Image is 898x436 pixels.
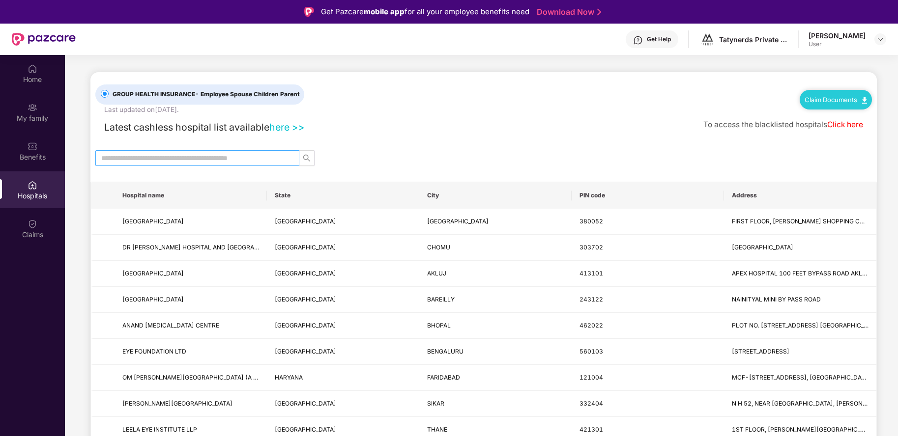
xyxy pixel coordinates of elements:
td: RAJASTHAN [267,391,419,417]
span: EYE FOUNDATION LTD [122,348,186,355]
span: BAREILLY [427,296,455,303]
img: Logo [304,7,314,17]
th: PIN code [572,182,724,209]
div: Last updated on [DATE] . [104,105,179,115]
th: State [267,182,419,209]
span: 243122 [579,296,603,303]
span: BHOPAL [427,322,451,329]
img: svg+xml;base64,PHN2ZyB4bWxucz0iaHR0cDovL3d3dy53My5vcmcvMjAwMC9zdmciIHdpZHRoPSIxMC40IiBoZWlnaHQ9Ij... [862,97,867,104]
strong: mobile app [364,7,405,16]
img: svg+xml;base64,PHN2ZyBpZD0iRHJvcGRvd24tMzJ4MzIiIHhtbG5zPSJodHRwOi8vd3d3LnczLm9yZy8yMDAwL3N2ZyIgd2... [876,35,884,43]
span: 421301 [579,426,603,433]
a: here >> [269,121,305,133]
td: GANESH VIHAR COLONY [724,235,876,261]
span: [GEOGRAPHIC_DATA] [275,400,336,407]
img: svg+xml;base64,PHN2ZyBpZD0iSGVscC0zMngzMiIgeG1sbnM9Imh0dHA6Ly93d3cudzMub3JnLzIwMDAvc3ZnIiB3aWR0aD... [633,35,643,45]
div: User [809,40,866,48]
td: ANAND JOINT REPLACEMENT CENTRE [115,313,267,339]
span: Latest cashless hospital list available [104,121,269,133]
span: [GEOGRAPHIC_DATA] [122,270,184,277]
div: [PERSON_NAME] [809,31,866,40]
span: [GEOGRAPHIC_DATA] [275,296,336,303]
td: BHASKAR HOSPITAL [115,287,267,313]
td: EYE FOUNDATION LTD [115,339,267,365]
span: 332404 [579,400,603,407]
td: RAJASTHAN [267,235,419,261]
th: City [419,182,572,209]
span: - Employee Spouse Children Parent [195,90,300,98]
td: MCF-8280, MAIN SOHNA ROAD, NEAR CANARA BANK, FARIDABAD-121004, HARYANA [724,365,876,391]
span: Address [732,191,869,199]
span: 413101 [579,270,603,277]
img: logo%20-%20black%20(1).png [700,32,715,47]
a: Download Now [537,7,598,17]
span: [GEOGRAPHIC_DATA] [275,426,336,433]
img: svg+xml;base64,PHN2ZyBpZD0iQ2xhaW0iIHhtbG5zPSJodHRwOi8vd3d3LnczLm9yZy8yMDAwL3N2ZyIgd2lkdGg9IjIwIi... [28,219,37,229]
td: APEX HOSPITAL 100 FEET BYPASS ROAD AKLUJ [724,261,876,287]
span: 462022 [579,322,603,329]
td: KARNATAKA [267,339,419,365]
td: FIRST FLOOR, SURYADEEP TOWERS SHOPPING COMPLEX [724,209,876,235]
img: svg+xml;base64,PHN2ZyBpZD0iQmVuZWZpdHMiIHhtbG5zPSJodHRwOi8vd3d3LnczLm9yZy8yMDAwL3N2ZyIgd2lkdGg9Ij... [28,141,37,151]
span: To access the blacklisted hospitals [703,120,827,129]
img: Stroke [597,7,601,17]
td: SIKAR [419,391,572,417]
span: HARYANA [275,374,303,381]
td: GUJARAT [267,209,419,235]
a: Click here [827,120,863,129]
span: FIRST FLOOR, [PERSON_NAME] SHOPPING COMPLEX [732,218,884,225]
span: [GEOGRAPHIC_DATA] [122,218,184,225]
th: Address [724,182,876,209]
span: MCF-[STREET_ADDRESS], [GEOGRAPHIC_DATA] [732,374,871,381]
td: MAHARASHTRA [267,261,419,287]
td: NAINITYAL MINI BY PASS ROAD [724,287,876,313]
th: Hospital name [115,182,267,209]
td: OM SIDDHI VINAYAK HOSPITAL (A UNIT OF RISHON GLOBAL HEALTHCARE PRIVATE LIMITED) [115,365,267,391]
img: svg+xml;base64,PHN2ZyBpZD0iSG9tZSIgeG1sbnM9Imh0dHA6Ly93d3cudzMub3JnLzIwMDAvc3ZnIiB3aWR0aD0iMjAiIG... [28,64,37,74]
span: [GEOGRAPHIC_DATA] [275,244,336,251]
td: FARIDABAD [419,365,572,391]
td: AHMEDABAD [419,209,572,235]
span: DR [PERSON_NAME] HOSPITAL AND [GEOGRAPHIC_DATA] [122,244,289,251]
td: MADHYA PRADESH [267,313,419,339]
span: SIKAR [427,400,444,407]
td: BENGALURU [419,339,572,365]
span: NAINITYAL MINI BY PASS ROAD [732,296,821,303]
span: THANE [427,426,447,433]
img: New Pazcare Logo [12,33,76,46]
td: 79/5, OUTER RING ROAD, BELLANDUR [724,339,876,365]
td: DHAYAL HOSPITAL AND RESEARCH CENTRE [115,391,267,417]
img: svg+xml;base64,PHN2ZyBpZD0iSG9zcGl0YWxzIiB4bWxucz0iaHR0cDovL3d3dy53My5vcmcvMjAwMC9zdmciIHdpZHRoPS... [28,180,37,190]
img: svg+xml;base64,PHN2ZyB3aWR0aD0iMjAiIGhlaWdodD0iMjAiIHZpZXdCb3g9IjAgMCAyMCAyMCIgZmlsbD0ibm9uZSIgeG... [28,103,37,112]
td: N H 52, NEAR MATH MANDIR, REENGUS, DISTT SIKAR [724,391,876,417]
span: AKLUJ [427,270,446,277]
td: PLOT NO. 5, 6, SHRAVANKANTA ESTATE, OPP. BHARAT PETROL PUMP, NARELLA BYPASS ROAD [724,313,876,339]
td: RANE HOSPITAL [115,261,267,287]
span: 380052 [579,218,603,225]
span: 560103 [579,348,603,355]
td: AKLUJ [419,261,572,287]
td: UTTAR PRADESH [267,287,419,313]
td: HARYANA [267,365,419,391]
span: LEELA EYE INSTITUTE LLP [122,426,197,433]
td: CHOMU [419,235,572,261]
span: [GEOGRAPHIC_DATA] [275,322,336,329]
span: [GEOGRAPHIC_DATA] [732,244,793,251]
span: 121004 [579,374,603,381]
span: APEX HOSPITAL 100 FEET BYPASS ROAD AKLUJ [732,270,870,277]
span: GROUP HEALTH INSURANCE [109,90,304,99]
span: BENGALURU [427,348,463,355]
span: 303702 [579,244,603,251]
span: OM [PERSON_NAME][GEOGRAPHIC_DATA] (A UNIT OF RISHON GLOBAL HEALTHCARE PRIVATE LIMITED) [122,374,419,381]
span: [GEOGRAPHIC_DATA] [275,218,336,225]
td: BAREILLY [419,287,572,313]
button: search [299,150,315,166]
div: Get Pazcare for all your employee benefits need [321,6,529,18]
span: [GEOGRAPHIC_DATA] [275,270,336,277]
span: [PERSON_NAME][GEOGRAPHIC_DATA] [122,400,232,407]
td: BHOPAL [419,313,572,339]
span: [GEOGRAPHIC_DATA] [122,296,184,303]
span: [GEOGRAPHIC_DATA] [427,218,489,225]
a: Claim Documents [805,96,867,104]
td: ADITYA EYE HOSPITAL [115,209,267,235]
